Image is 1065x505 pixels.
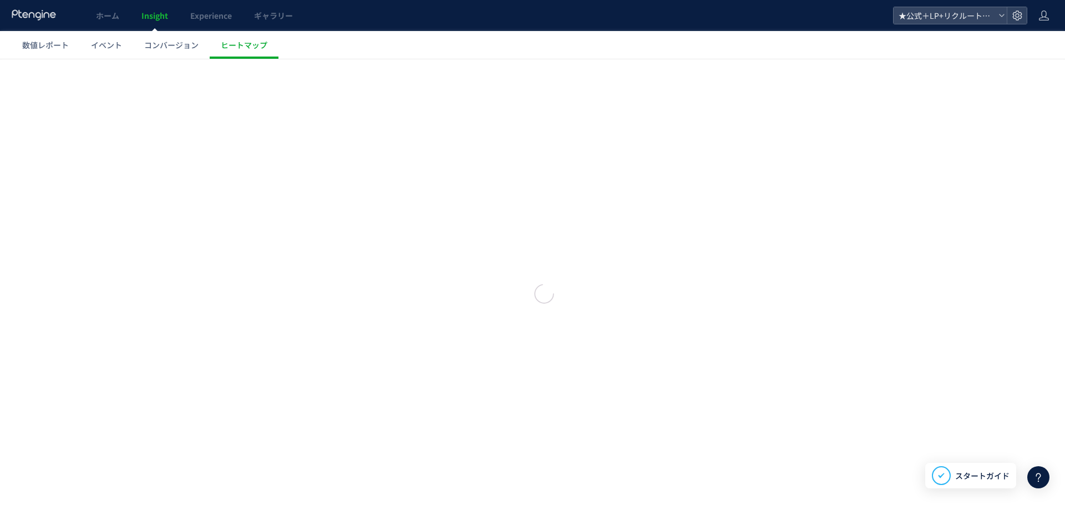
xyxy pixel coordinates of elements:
span: イベント [91,39,122,50]
span: ギャラリー [254,10,293,21]
span: ★公式＋LP+リクルート+BS+FastNail [895,7,994,24]
span: 数値レポート [22,39,69,50]
span: Experience [190,10,232,21]
span: スタートガイド [955,470,1010,482]
span: コンバージョン [144,39,199,50]
span: ヒートマップ [221,39,267,50]
span: Insight [141,10,168,21]
span: ホーム [96,10,119,21]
